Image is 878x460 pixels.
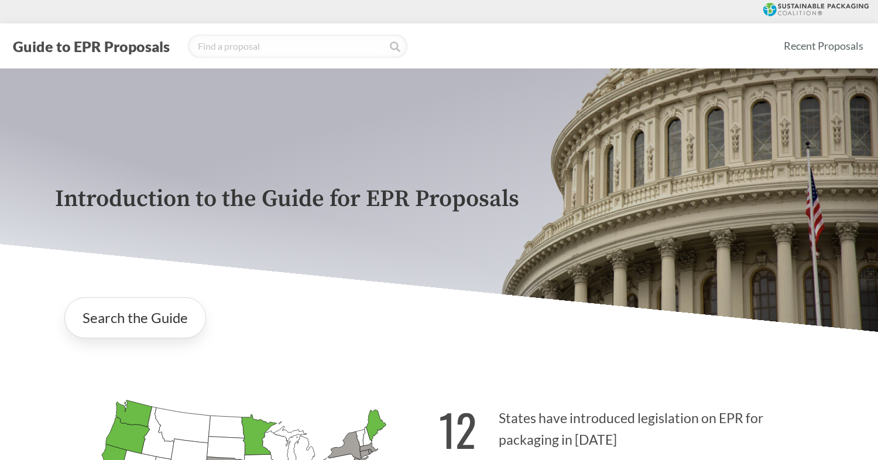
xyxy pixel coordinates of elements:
input: Find a proposal [188,35,407,58]
a: Recent Proposals [778,33,869,59]
button: Guide to EPR Proposals [9,37,173,56]
p: Introduction to the Guide for EPR Proposals [55,186,823,212]
a: Search the Guide [64,297,206,338]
